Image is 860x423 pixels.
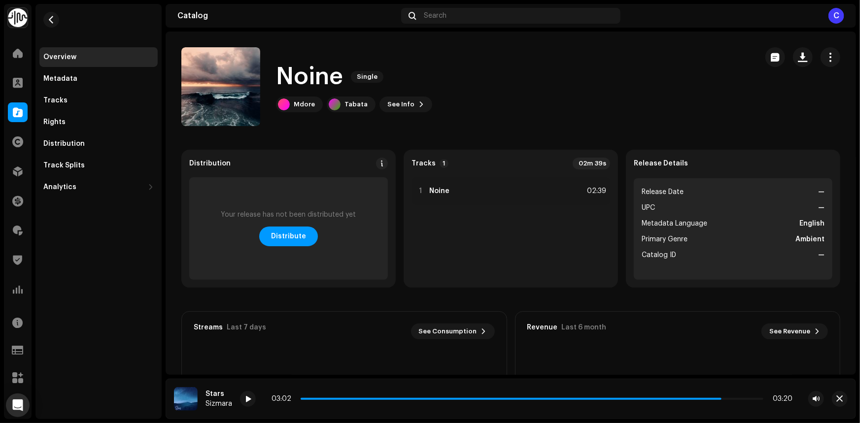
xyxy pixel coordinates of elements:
[43,140,85,148] div: Distribution
[39,112,158,132] re-m-nav-item: Rights
[43,162,85,169] div: Track Splits
[585,185,606,197] div: 02:39
[43,118,66,126] div: Rights
[767,395,792,403] div: 03:20
[206,390,232,398] div: Stars
[412,160,436,167] strong: Tracks
[761,324,828,339] button: See Revenue
[411,324,495,339] button: See Consumption
[206,400,232,408] div: Sizmara
[424,12,447,20] span: Search
[276,61,343,93] h1: Noine
[818,249,825,261] strong: —
[799,218,825,229] strong: English
[43,97,68,104] div: Tracks
[818,186,825,198] strong: —
[221,211,356,219] div: Your release has not been distributed yet
[642,218,707,229] span: Metadata Language
[634,160,688,167] strong: Release Details
[795,233,825,245] strong: Ambient
[177,12,397,20] div: Catalog
[43,75,77,83] div: Metadata
[642,233,688,245] span: Primary Genre
[828,8,844,24] div: C
[272,395,297,403] div: 03:02
[39,69,158,89] re-m-nav-item: Metadata
[189,160,231,167] div: Distribution
[642,202,655,214] span: UPC
[387,95,414,114] span: See Info
[8,8,28,28] img: 0f74c21f-6d1c-4dbc-9196-dbddad53419e
[573,158,610,169] div: 02m 39s
[429,187,449,195] strong: Noine
[527,324,558,331] div: Revenue
[43,53,76,61] div: Overview
[174,387,198,411] img: 7c19c52c-b712-4ce0-8f0b-b8ecdb5800a9
[642,249,676,261] span: Catalog ID
[39,177,158,197] re-m-nav-dropdown: Analytics
[562,324,607,331] div: Last 6 month
[642,186,684,198] span: Release Date
[39,91,158,110] re-m-nav-item: Tracks
[271,227,306,246] span: Distribute
[227,324,266,331] div: Last 7 days
[43,183,76,191] div: Analytics
[39,156,158,175] re-m-nav-item: Track Splits
[194,324,223,331] div: Streams
[351,71,383,83] span: Single
[379,97,432,112] button: See Info
[6,393,30,417] div: Open Intercom Messenger
[440,159,448,168] p-badge: 1
[294,100,315,108] div: Mdore
[818,202,825,214] strong: —
[769,322,810,341] span: See Revenue
[259,227,318,246] button: Distribute
[344,100,368,108] div: Tabata
[419,322,477,341] span: See Consumption
[39,134,158,154] re-m-nav-item: Distribution
[39,47,158,67] re-m-nav-item: Overview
